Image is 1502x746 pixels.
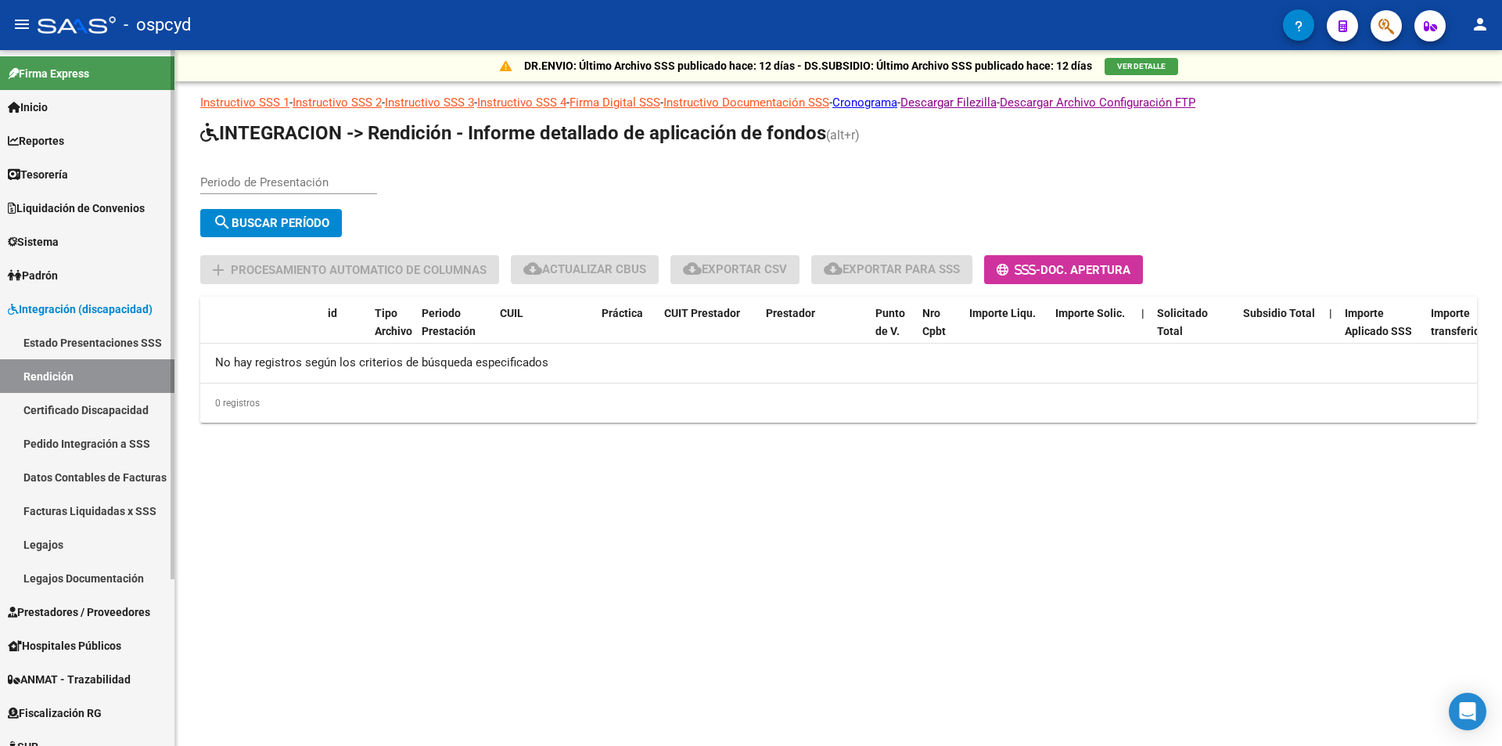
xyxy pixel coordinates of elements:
[1117,62,1166,70] span: VER DETALLE
[766,307,815,319] span: Prestador
[8,132,64,150] span: Reportes
[200,122,826,144] span: INTEGRACION -> Rendición - Informe detallado de aplicación de fondos
[511,255,659,284] button: Actualizar CBUs
[375,307,412,337] span: Tipo Archivo
[8,301,153,318] span: Integración (discapacidad)
[1345,307,1412,337] span: Importe Aplicado SSS
[1329,307,1332,319] span: |
[875,307,905,337] span: Punto de V.
[664,307,740,319] span: CUIT Prestador
[213,213,232,232] mat-icon: search
[494,297,595,366] datatable-header-cell: CUIL
[231,263,487,277] span: Procesamiento automatico de columnas
[524,57,1092,74] p: DR.ENVIO: Último Archivo SSS publicado hace: 12 días - DS.SUBSIDIO: Último Archivo SSS publicado ...
[824,262,960,276] span: Exportar para SSS
[13,15,31,34] mat-icon: menu
[1151,297,1237,366] datatable-header-cell: Solicitado Total
[8,233,59,250] span: Sistema
[8,99,48,116] span: Inicio
[602,307,643,319] span: Práctica
[328,307,337,319] span: id
[200,344,1477,383] div: No hay registros según los criterios de búsqueda especificados
[1237,297,1323,366] datatable-header-cell: Subsidio Total
[200,255,499,284] button: Procesamiento automatico de columnas
[523,262,646,276] span: Actualizar CBUs
[8,705,102,722] span: Fiscalización RG
[670,255,800,284] button: Exportar CSV
[984,255,1143,284] button: -Doc. Apertura
[422,307,476,337] span: Periodo Prestación
[1243,307,1315,319] span: Subsidio Total
[8,671,131,688] span: ANMAT - Trazabilidad
[683,262,787,276] span: Exportar CSV
[8,637,121,654] span: Hospitales Públicos
[1449,693,1486,730] div: Open Intercom Messenger
[969,307,1036,319] span: Importe Liqu.
[368,297,415,366] datatable-header-cell: Tipo Archivo
[200,94,1477,111] p: - - - - - - - -
[1323,297,1339,366] datatable-header-cell: |
[997,263,1040,277] span: -
[209,261,228,279] mat-icon: add
[8,166,68,183] span: Tesorería
[570,96,660,110] a: Firma Digital SSS
[322,297,368,366] datatable-header-cell: id
[8,604,150,621] span: Prestadores / Proveedores
[595,297,658,366] datatable-header-cell: Práctica
[415,297,494,366] datatable-header-cell: Periodo Prestación
[683,259,702,278] mat-icon: cloud_download
[1105,58,1178,75] button: VER DETALLE
[8,267,58,284] span: Padrón
[1339,297,1425,366] datatable-header-cell: Importe Aplicado SSS
[200,384,1477,423] div: 0 registros
[293,96,382,110] a: Instructivo SSS 2
[658,297,760,366] datatable-header-cell: CUIT Prestador
[824,259,843,278] mat-icon: cloud_download
[385,96,474,110] a: Instructivo SSS 3
[760,297,869,366] datatable-header-cell: Prestador
[477,96,566,110] a: Instructivo SSS 4
[1000,96,1195,110] a: Descargar Archivo Configuración FTP
[1055,307,1125,319] span: Importe Solic.
[826,128,860,142] span: (alt+r)
[1049,297,1135,366] datatable-header-cell: Importe Solic.
[663,96,829,110] a: Instructivo Documentación SSS
[200,209,342,237] button: Buscar Período
[8,65,89,82] span: Firma Express
[869,297,916,366] datatable-header-cell: Punto de V.
[1431,307,1486,337] span: Importe transferido
[1135,297,1151,366] datatable-header-cell: |
[922,307,946,337] span: Nro Cpbt
[1141,307,1144,319] span: |
[1157,307,1208,337] span: Solicitado Total
[200,96,289,110] a: Instructivo SSS 1
[916,297,963,366] datatable-header-cell: Nro Cpbt
[1040,263,1130,277] span: Doc. Apertura
[500,307,523,319] span: CUIL
[832,96,897,110] a: Cronograma
[811,255,972,284] button: Exportar para SSS
[213,216,329,230] span: Buscar Período
[523,259,542,278] mat-icon: cloud_download
[900,96,997,110] a: Descargar Filezilla
[124,8,191,42] span: - ospcyd
[963,297,1049,366] datatable-header-cell: Importe Liqu.
[8,200,145,217] span: Liquidación de Convenios
[1471,15,1489,34] mat-icon: person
